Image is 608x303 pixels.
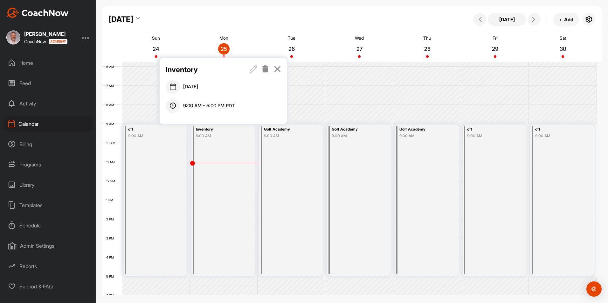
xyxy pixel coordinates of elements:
[3,238,93,254] div: Admin Settings
[183,102,235,110] span: 9:00 AM - 5:00 PM PDT
[3,157,93,172] div: Programs
[258,33,326,62] a: August 26, 2025
[557,46,569,52] p: 30
[3,218,93,233] div: Schedule
[102,65,121,69] div: 6 AM
[6,8,69,18] img: CoachNow
[183,83,198,91] span: [DATE]
[529,33,597,62] a: August 30, 2025
[393,33,461,62] a: August 28, 2025
[102,141,122,145] div: 10 AM
[461,33,529,62] a: August 29, 2025
[218,46,230,52] p: 25
[467,133,516,139] div: 9:00 AM
[102,160,121,164] div: 11 AM
[288,35,295,41] p: Tue
[3,197,93,213] div: Templates
[560,35,566,41] p: Sat
[3,177,93,193] div: Library
[102,179,121,183] div: 12 PM
[3,75,93,91] div: Feed
[102,217,120,221] div: 2 PM
[354,46,365,52] p: 27
[332,126,381,133] div: Golf Academy
[488,13,526,26] button: [DATE]
[3,136,93,152] div: Billing
[535,126,584,133] div: off
[128,126,177,133] div: off
[3,55,93,71] div: Home
[102,255,120,259] div: 4 PM
[102,236,120,240] div: 3 PM
[24,39,67,44] div: CoachNow
[535,133,584,139] div: 9:00 AM
[102,293,120,297] div: 6 PM
[326,33,393,62] a: August 27, 2025
[264,126,313,133] div: Golf Academy
[286,46,297,52] p: 26
[219,35,228,41] p: Mon
[102,274,120,278] div: 5 PM
[102,122,121,126] div: 9 AM
[102,84,120,88] div: 7 AM
[399,126,448,133] div: Golf Academy
[152,35,160,41] p: Sun
[24,31,67,37] div: [PERSON_NAME]
[102,198,120,202] div: 1 PM
[422,46,433,52] p: 28
[3,96,93,111] div: Activity
[553,13,579,26] button: +Add
[586,281,602,297] div: Open Intercom Messenger
[166,64,237,75] p: Inventory
[196,126,245,133] div: Inventory
[49,39,67,44] img: CoachNow acadmey
[102,103,121,107] div: 8 AM
[109,14,133,25] div: [DATE]
[467,126,516,133] div: off
[3,258,93,274] div: Reports
[399,133,448,139] div: 9:00 AM
[128,133,177,139] div: 9:00 AM
[150,46,162,52] p: 24
[196,133,245,139] div: 9:00 AM
[423,35,431,41] p: Thu
[3,279,93,294] div: Support & FAQ
[122,33,190,62] a: August 24, 2025
[6,30,20,44] img: square_ce22456783593448e0f0ae71e0fe726c.jpg
[559,16,562,23] span: +
[493,35,498,41] p: Fri
[3,116,93,132] div: Calendar
[355,35,364,41] p: Wed
[264,133,313,139] div: 9:00 AM
[489,46,501,52] p: 29
[190,33,258,62] a: August 25, 2025
[332,133,381,139] div: 9:00 AM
